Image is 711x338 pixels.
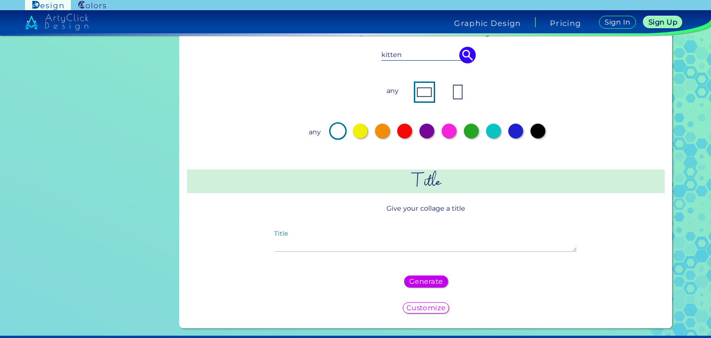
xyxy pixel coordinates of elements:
[274,231,288,237] label: Title
[306,124,323,140] p: any
[411,278,441,285] h5: Generate
[550,19,581,27] a: Pricing
[187,200,665,217] p: Give your collage a title
[415,83,434,101] img: ex-mb-format-1.jpg
[454,19,521,27] h4: Graphic Design
[645,17,680,28] a: Sign Up
[408,305,444,311] h5: Customize
[449,83,467,101] img: ex-mb-format-2.jpg
[459,47,476,63] img: icon search
[187,169,665,193] h2: Title
[381,50,470,60] input: Search stock photos..
[650,19,676,25] h5: Sign Up
[606,19,629,25] h5: Sign In
[25,14,89,31] img: artyclick_design_logo_white_combined_path.svg
[384,83,401,100] p: any
[601,16,634,28] a: Sign In
[78,1,106,10] img: ArtyClick Colors logo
